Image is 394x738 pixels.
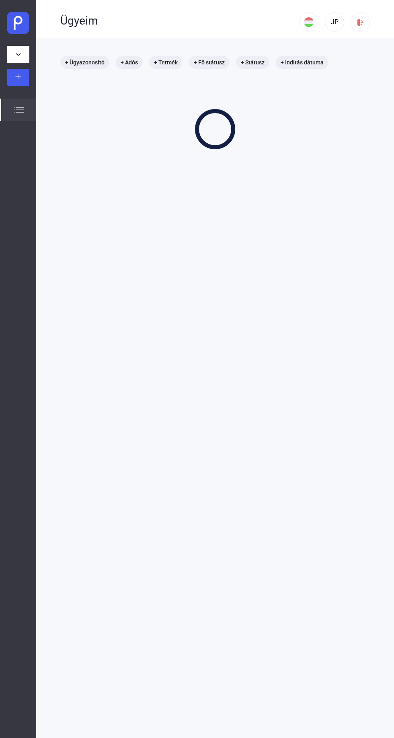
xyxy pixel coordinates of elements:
[325,12,344,32] button: JP
[149,56,183,69] mat-chip: + Termék
[328,17,341,27] div: JP
[356,18,365,27] img: logout-red
[276,56,328,69] mat-chip: + Indítás dátuma
[116,56,143,69] mat-chip: + Adós
[189,56,230,69] mat-chip: + Fő státusz
[304,17,314,27] img: HU
[60,14,299,28] div: Ügyeim
[15,74,21,79] img: plus-white.svg
[60,56,109,69] mat-chip: + Ügyazonosító
[14,105,24,115] img: list.svg
[7,12,30,35] img: payee-webclip.svg
[236,56,269,69] mat-chip: + Státusz
[351,12,370,32] button: logout-red
[299,12,318,32] button: HU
